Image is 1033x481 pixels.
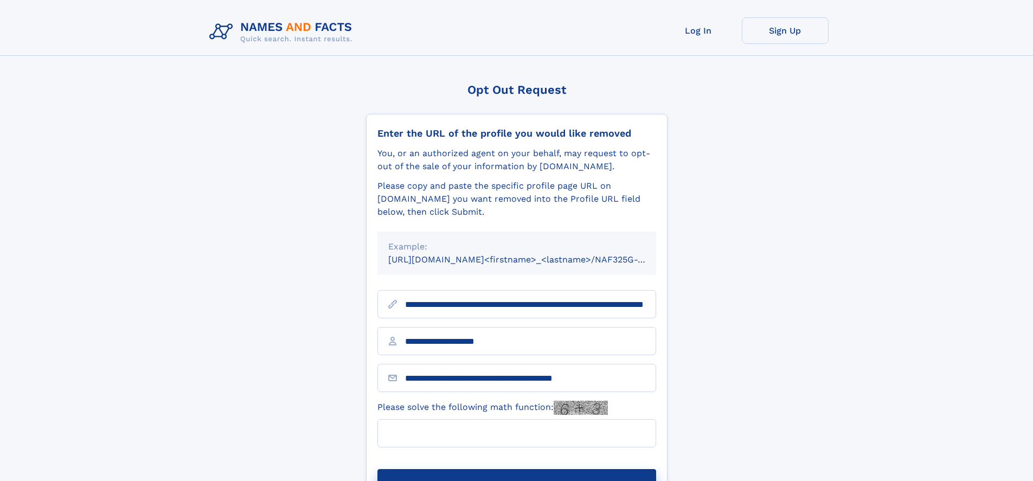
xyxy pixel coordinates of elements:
a: Log In [655,17,742,44]
small: [URL][DOMAIN_NAME]<firstname>_<lastname>/NAF325G-xxxxxxxx [388,254,677,265]
div: Opt Out Request [366,83,668,97]
a: Sign Up [742,17,829,44]
div: Example: [388,240,645,253]
img: Logo Names and Facts [205,17,361,47]
div: Please copy and paste the specific profile page URL on [DOMAIN_NAME] you want removed into the Pr... [377,179,656,219]
div: Enter the URL of the profile you would like removed [377,127,656,139]
div: You, or an authorized agent on your behalf, may request to opt-out of the sale of your informatio... [377,147,656,173]
label: Please solve the following math function: [377,401,608,415]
